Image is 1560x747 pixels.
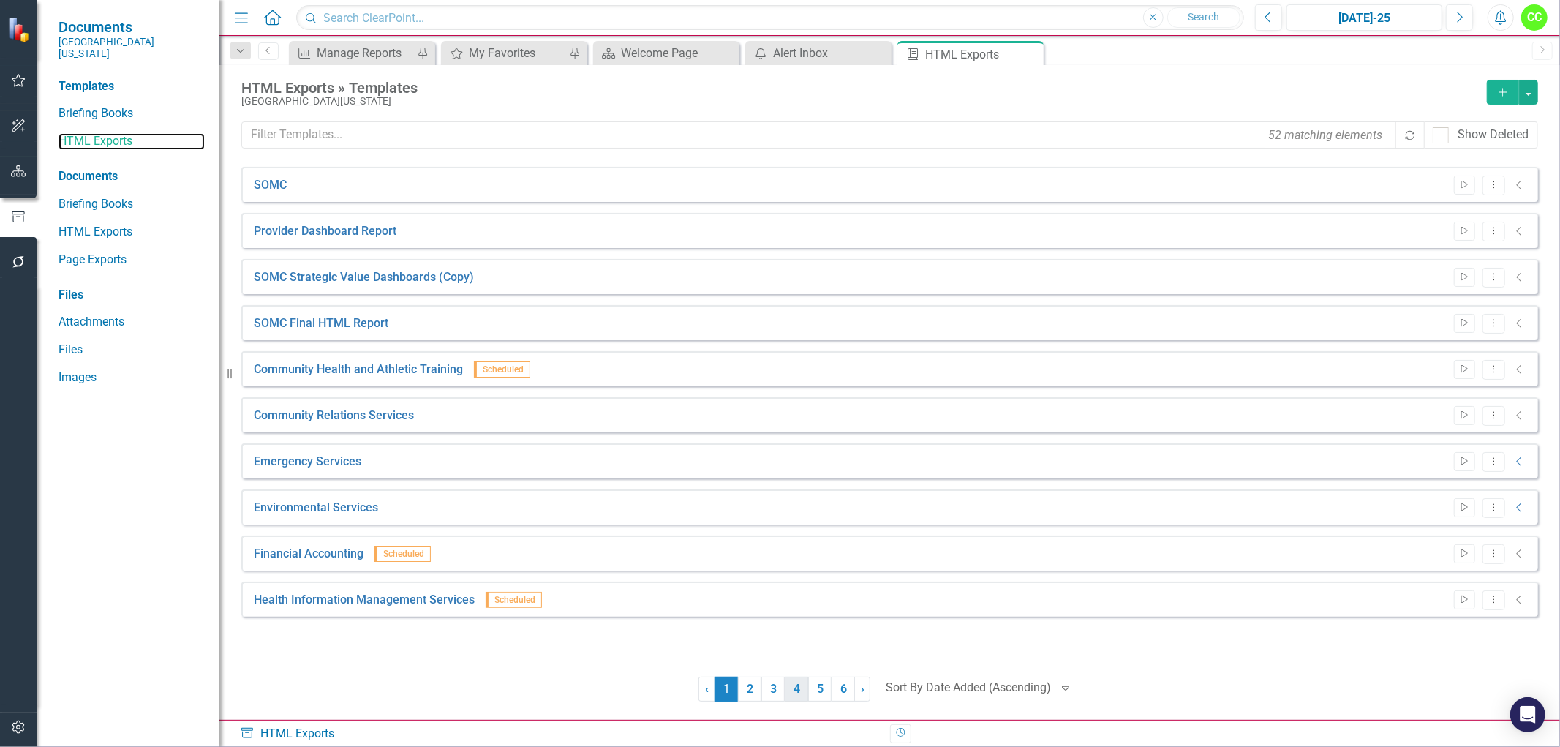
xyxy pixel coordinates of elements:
[1265,123,1386,147] div: 52 matching elements
[59,18,205,36] span: Documents
[486,592,542,608] span: Scheduled
[749,44,888,62] a: Alert Inbox
[469,44,565,62] div: My Favorites
[1292,10,1437,27] div: [DATE]-25
[738,677,761,702] a: 2
[1510,697,1545,732] div: Open Intercom Messenger
[254,546,363,563] a: Financial Accounting
[240,726,879,743] div: HTML Exports
[241,121,1397,149] input: Filter Templates...
[254,269,474,286] a: SOMC Strategic Value Dashboards (Copy)
[808,677,832,702] a: 5
[59,168,205,185] div: Documents
[761,677,785,702] a: 3
[785,677,808,702] a: 4
[1167,7,1240,28] button: Search
[59,133,205,150] a: HTML Exports
[474,361,530,378] span: Scheduled
[317,44,413,62] div: Manage Reports
[293,44,413,62] a: Manage Reports
[705,682,709,696] span: ‹
[715,677,738,702] span: 1
[254,361,463,378] a: Community Health and Athletic Training
[254,500,378,517] a: Environmental Services
[241,96,1480,107] div: [GEOGRAPHIC_DATA][US_STATE]
[59,369,205,386] a: Images
[445,44,565,62] a: My Favorites
[241,80,1480,96] div: HTML Exports » Templates
[254,315,388,332] a: SOMC Final HTML Report
[861,682,864,696] span: ›
[59,342,205,359] a: Files
[773,44,888,62] div: Alert Inbox
[296,5,1244,31] input: Search ClearPoint...
[832,677,855,702] a: 6
[597,44,736,62] a: Welcome Page
[59,36,205,60] small: [GEOGRAPHIC_DATA][US_STATE]
[1521,4,1548,31] button: CC
[7,17,33,42] img: ClearPoint Strategy
[374,546,431,562] span: Scheduled
[254,592,475,609] a: Health Information Management Services
[254,223,396,240] a: Provider Dashboard Report
[1458,127,1529,143] div: Show Deleted
[59,196,205,213] a: Briefing Books
[1188,11,1219,23] span: Search
[925,45,1040,64] div: HTML Exports
[59,224,205,241] a: HTML Exports
[1286,4,1442,31] button: [DATE]-25
[254,408,414,424] a: Community Relations Services
[59,78,205,95] div: Templates
[59,252,205,269] a: Page Exports
[59,287,205,304] div: Files
[254,454,361,470] a: Emergency Services
[621,44,736,62] div: Welcome Page
[59,105,205,122] a: Briefing Books
[254,177,287,194] a: SOMC
[59,314,205,331] a: Attachments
